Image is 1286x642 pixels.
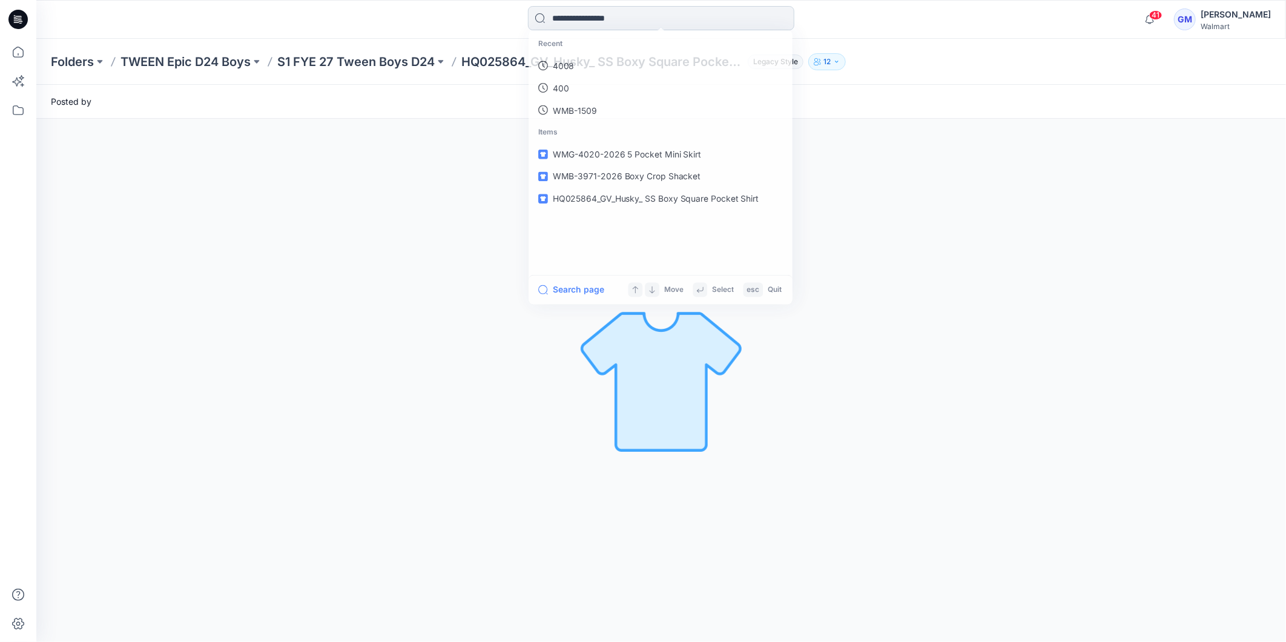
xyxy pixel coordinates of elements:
span: WMB-3971-2026 Boxy Crop Shacket [553,171,701,182]
a: HQ025864_GV_Husky_ SS Boxy Square Pocket Shirt [531,187,790,210]
p: Select [712,283,734,296]
a: Folders [51,53,94,70]
a: WMB-3971-2026 Boxy Crop Shacket [531,165,790,188]
img: No Outline [576,296,746,465]
p: 12 [823,55,831,68]
div: Walmart [1201,22,1271,31]
p: 400 [553,82,569,94]
a: WMG-4020-2026 5 Pocket Mini Skirt [531,143,790,165]
span: WMG-4020-2026 5 Pocket Mini Skirt [553,149,701,159]
p: Recent [531,33,790,55]
p: Move [664,283,684,296]
p: HQ025864_GV_Husky_ SS Boxy Square Pocket Shirt [461,53,743,70]
button: Search page [538,283,604,297]
a: 400 [531,77,790,99]
span: 41 [1149,10,1162,20]
p: esc [747,283,760,296]
div: [PERSON_NAME] [1201,7,1271,22]
p: Quit [768,283,782,296]
p: WMB-1509 [553,104,597,116]
span: HQ025864_GV_Husky_ SS Boxy Square Pocket Shirt [553,193,759,204]
a: 4008 [531,55,790,77]
a: WMB-1509 [531,99,790,121]
p: 4008 [553,59,575,72]
span: Posted by [51,95,91,108]
p: Items [531,121,790,143]
div: GM [1174,8,1196,30]
a: TWEEN Epic D24 Boys [120,53,251,70]
a: S1 FYE 27 Tween Boys D24 [277,53,435,70]
button: 12 [808,53,846,70]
